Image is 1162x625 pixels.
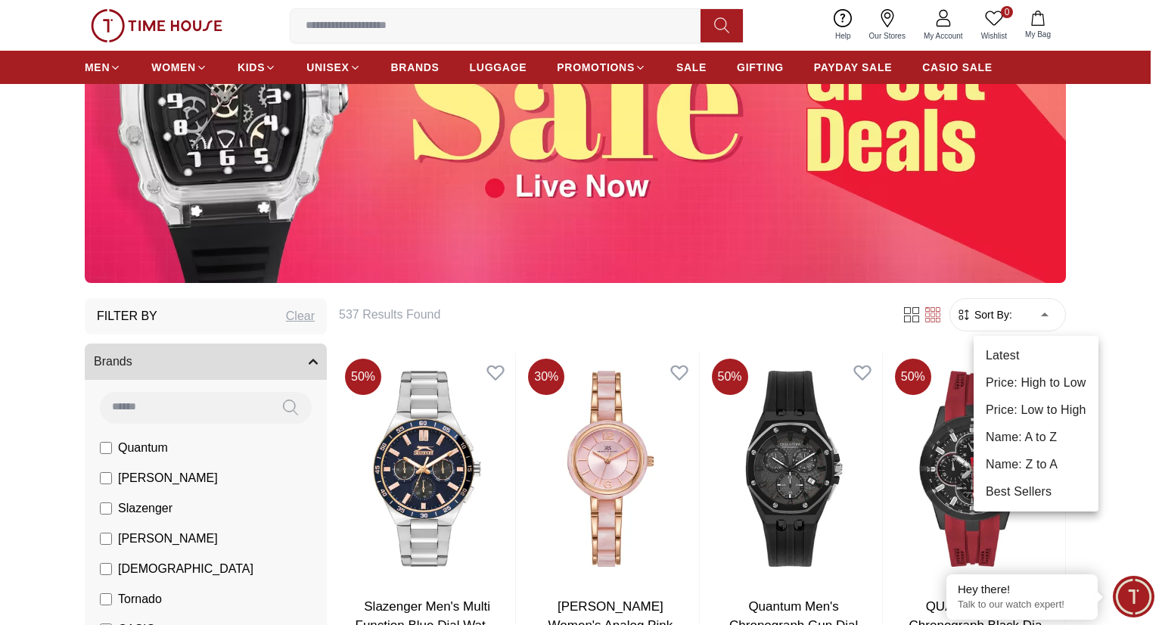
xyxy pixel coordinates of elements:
li: Price: Low to High [974,396,1098,424]
li: Name: A to Z [974,424,1098,451]
li: Latest [974,342,1098,369]
li: Price: High to Low [974,369,1098,396]
li: Name: Z to A [974,451,1098,478]
div: Chat Widget [1113,576,1154,617]
li: Best Sellers [974,478,1098,505]
p: Talk to our watch expert! [958,599,1086,611]
div: Hey there! [958,582,1086,597]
